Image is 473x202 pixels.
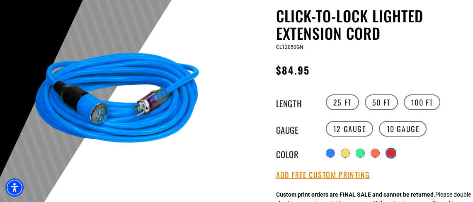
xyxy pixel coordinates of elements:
[365,94,398,110] label: 50 FT
[326,121,374,137] label: 12 Gauge
[276,171,370,180] button: Add Free Custom Printing
[404,94,441,110] label: 100 FT
[5,178,24,197] div: Accessibility Menu
[276,44,303,50] span: CL12050GN
[276,123,318,134] legend: Gauge
[211,9,397,195] img: yellow
[326,94,359,110] label: 25 FT
[276,63,310,77] span: $84.95
[276,7,467,42] h1: Click-to-Lock Lighted Extension Cord
[276,148,318,159] legend: Color
[276,191,435,198] strong: Custom print orders are FINAL SALE and cannot be returned.
[276,97,318,108] legend: Length
[24,9,211,195] img: blue
[379,121,427,137] label: 10 Gauge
